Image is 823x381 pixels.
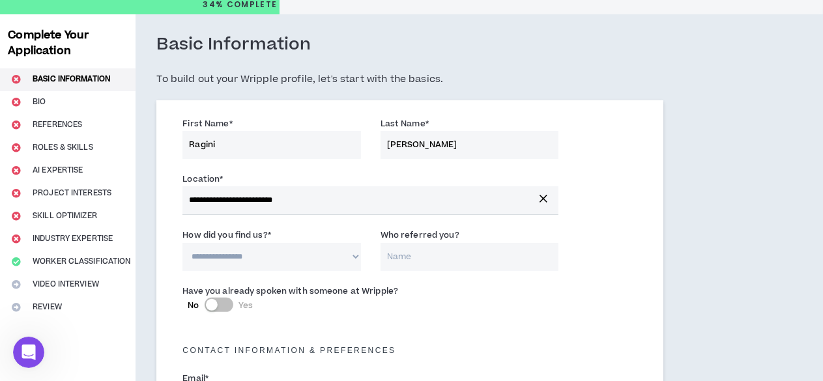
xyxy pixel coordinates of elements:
h3: Complete Your Application [3,27,133,59]
label: How did you find us? [182,225,271,246]
span: No [188,300,199,311]
h3: Basic Information [156,34,311,56]
label: Location [182,169,223,190]
h5: Contact Information & preferences [173,346,647,355]
button: NoYes [205,298,233,312]
iframe: Intercom live chat [13,337,44,368]
span: Yes [238,300,253,311]
input: Last Name [381,131,558,159]
h5: To build out your Wripple profile, let's start with the basics. [156,72,663,87]
label: First Name [182,113,232,134]
label: Who referred you? [381,225,459,246]
label: Have you already spoken with someone at Wripple? [182,281,398,302]
label: Last Name [381,113,429,134]
input: First Name [182,131,360,159]
input: Name [381,243,558,271]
